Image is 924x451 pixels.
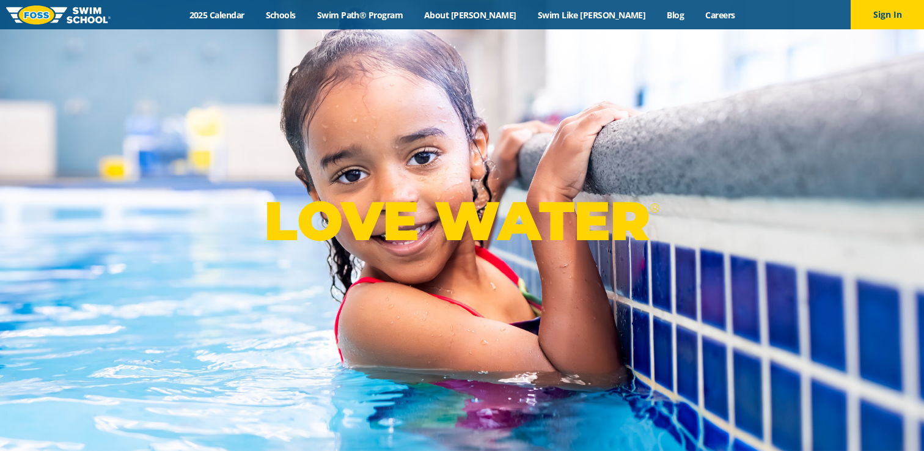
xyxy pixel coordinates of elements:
[255,9,306,21] a: Schools
[414,9,527,21] a: About [PERSON_NAME]
[650,200,659,216] sup: ®
[306,9,413,21] a: Swim Path® Program
[656,9,695,21] a: Blog
[264,188,659,254] p: LOVE WATER
[527,9,656,21] a: Swim Like [PERSON_NAME]
[178,9,255,21] a: 2025 Calendar
[695,9,746,21] a: Careers
[6,5,111,24] img: FOSS Swim School Logo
